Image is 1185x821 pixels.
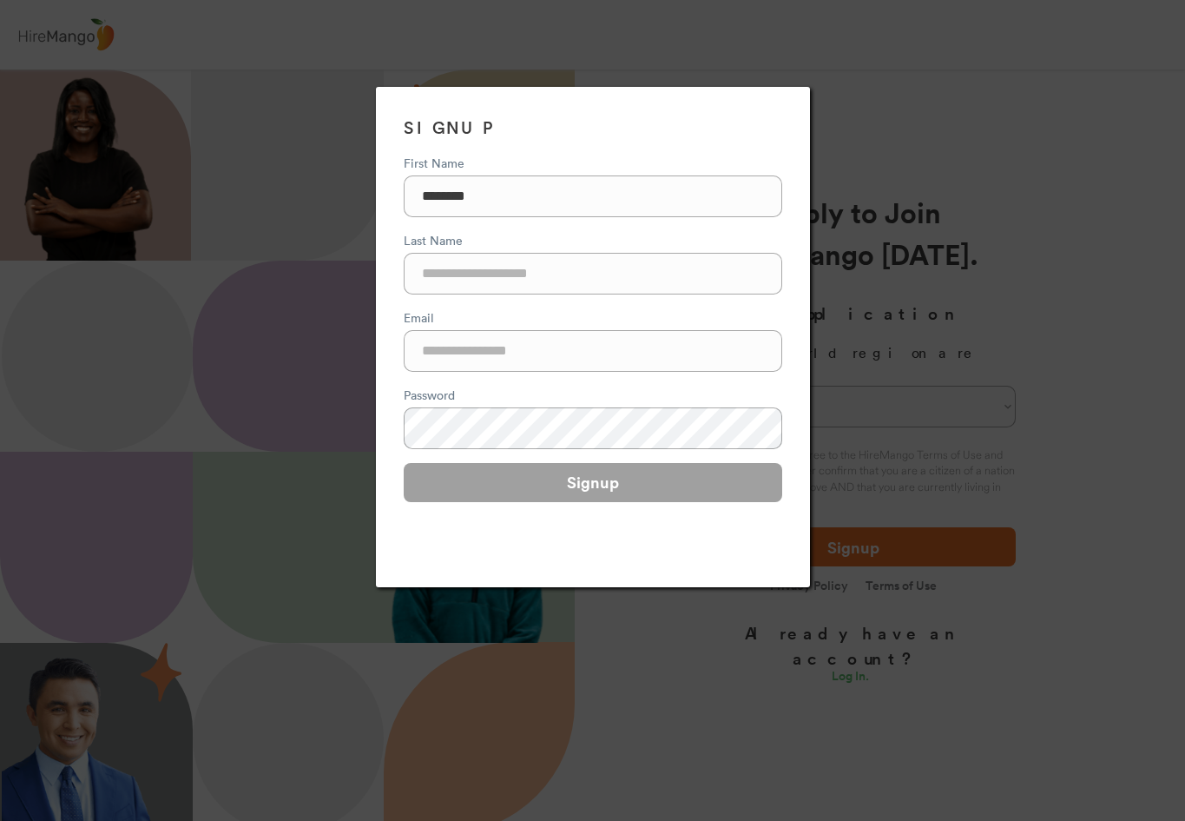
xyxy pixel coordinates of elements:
button: Signup [404,463,782,502]
div: Last Name [404,231,782,249]
div: First Name [404,154,782,172]
h3: SIGNUP [404,115,782,140]
div: Email [404,308,782,327]
div: Password [404,386,782,404]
